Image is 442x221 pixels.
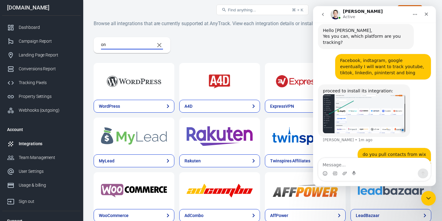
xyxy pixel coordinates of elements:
[101,41,149,49] input: Search...
[270,158,310,164] div: Twinspires Affiliates
[179,154,260,167] a: Rakuten
[179,100,260,113] a: A4D
[2,5,81,10] div: [DOMAIN_NAME]
[94,63,174,100] a: WordPress
[99,212,128,219] div: WooCommerce
[184,212,204,219] div: AdCombo
[19,141,76,147] div: Integrations
[265,63,346,100] a: ExpressVPN
[94,100,174,113] a: WordPress
[272,70,338,92] img: ExpressVPN
[313,6,436,186] iframe: Intercom live chat
[94,172,174,209] a: WooCommerce
[2,178,81,192] a: Usage & billing
[19,198,76,205] div: Sign out
[356,212,379,219] div: LeadBazaar
[179,118,260,154] a: Rakuten
[2,62,81,76] a: Conversions Report
[179,63,260,100] a: A4D
[99,158,114,164] div: MyLead
[2,21,81,34] a: Dashboard
[2,90,81,103] a: Property Settings
[265,118,346,154] a: Twinspires Affiliates
[2,34,81,48] a: Campaign Report
[358,180,424,202] img: LeadBazaar
[94,20,431,27] h6: Browse all integrations that are currently supported at AnyTrack. View each integration details o...
[422,2,437,17] a: Sign out
[179,172,260,209] a: AdCombo
[2,103,81,117] a: Webhooks (outgoing)
[19,93,76,100] div: Property Settings
[152,38,167,52] button: Clear Search
[187,70,253,92] img: A4D
[272,125,338,147] img: Twinspires Affiliates
[2,192,81,208] a: Sign out
[187,125,253,147] img: Rakuten
[101,180,167,202] img: WooCommerce
[265,172,346,209] a: AffPower
[99,103,120,110] div: WordPress
[351,172,431,209] a: LeadBazaar
[292,8,303,12] div: ⌘ + K
[272,180,338,202] img: AffPower
[265,154,346,167] a: Twinspires Affiliates
[19,168,76,175] div: User Settings
[94,118,174,154] a: MyLead
[94,154,174,167] a: MyLead
[184,103,192,110] div: A4D
[19,79,76,86] div: Tracking Pixels
[270,212,288,219] div: AffPower
[19,38,76,45] div: Campaign Report
[19,24,76,31] div: Dashboard
[270,103,294,110] div: ExpressVPN
[19,107,76,114] div: Webhooks (outgoing)
[2,165,81,178] a: User Settings
[187,180,253,202] img: AdCombo
[19,154,76,161] div: Team Management
[2,151,81,165] a: Team Management
[421,191,436,206] iframe: Intercom live chat
[228,8,256,12] span: Find anything...
[265,100,346,113] a: ExpressVPN
[19,52,76,58] div: Landing Page Report
[2,76,81,90] a: Tracking Pixels
[184,158,201,164] div: Rakuten
[2,122,81,137] li: Account
[2,137,81,151] a: Integrations
[2,48,81,62] a: Landing Page Report
[101,125,167,147] img: MyLead
[216,5,308,15] button: Find anything...⌘ + K
[101,70,167,92] img: WordPress
[19,182,76,188] div: Usage & billing
[397,5,422,15] button: Upgrade
[19,66,76,72] div: Conversions Report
